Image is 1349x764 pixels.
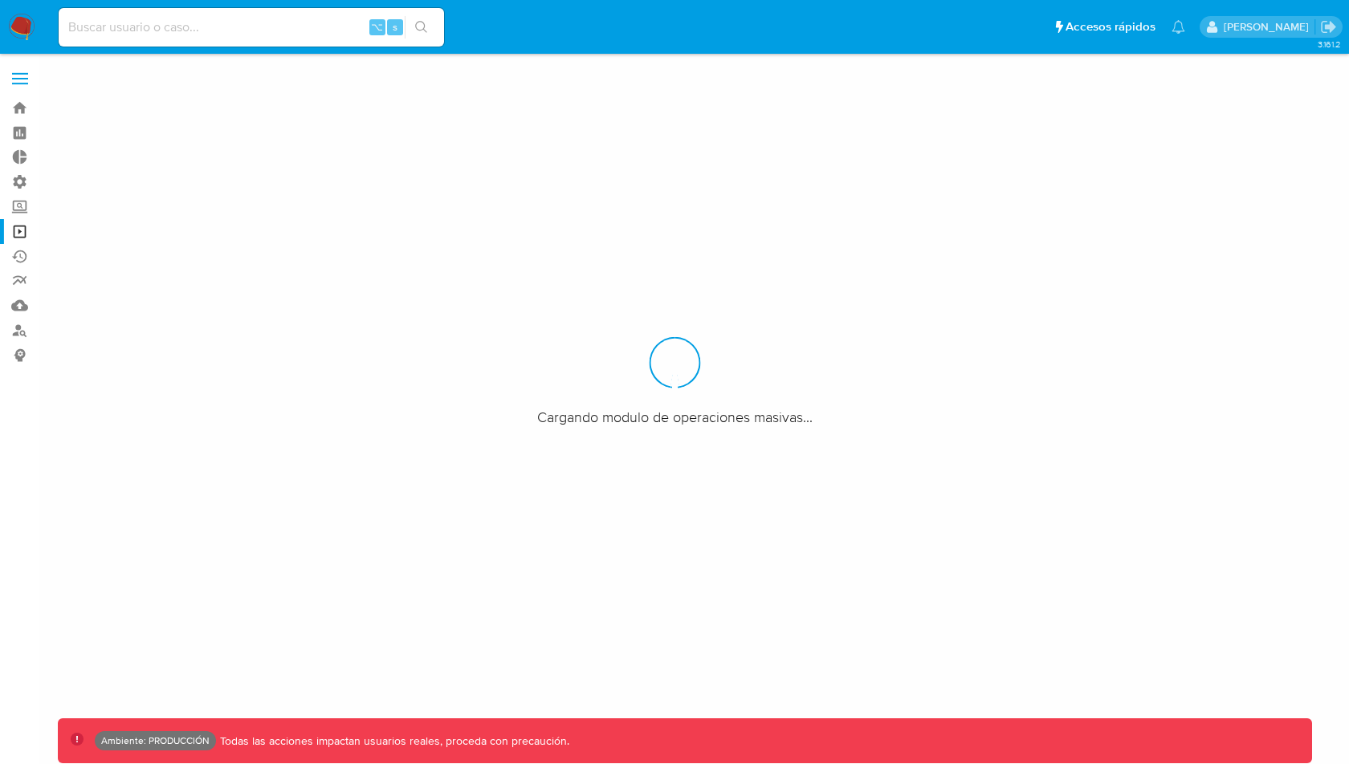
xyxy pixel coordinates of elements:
span: ⌥ [371,19,383,35]
span: Accesos rápidos [1066,18,1155,35]
input: Buscar usuario o caso... [59,17,444,38]
a: Salir [1320,18,1337,35]
p: Todas las acciones impactan usuarios reales, proceda con precaución. [216,734,569,749]
span: s [393,19,397,35]
p: ramiro.carbonell@mercadolibre.com.co [1224,19,1314,35]
a: Notificaciones [1172,20,1185,34]
p: Ambiente: PRODUCCIÓN [101,738,210,744]
span: Cargando modulo de operaciones masivas... [537,408,813,427]
button: search-icon [405,16,438,39]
